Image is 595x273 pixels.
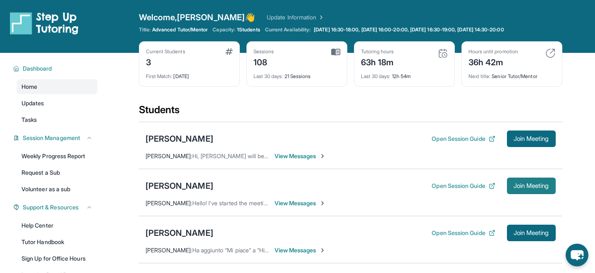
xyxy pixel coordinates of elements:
a: Home [17,79,98,94]
div: [DATE] [146,68,233,80]
span: View Messages [275,199,326,207]
div: 108 [253,55,274,68]
img: Chevron-Right [319,247,326,254]
span: [DATE] 16:30-18:00, [DATE] 16:00-20:00, [DATE] 16:30-19:00, [DATE] 14:30-20:00 [314,26,504,33]
span: Tasks [22,116,37,124]
img: card [438,48,448,58]
img: logo [10,12,79,35]
span: Home [22,83,37,91]
div: Hours until promotion [468,48,518,55]
div: Sessions [253,48,274,55]
span: Hello! I've started the meeting! [192,199,272,207]
img: card [331,48,340,56]
div: [PERSON_NAME] [146,133,213,145]
span: [PERSON_NAME] : [146,199,192,207]
span: Dashboard [23,64,52,73]
button: Open Session Guide [432,182,495,190]
img: Chevron-Right [319,200,326,207]
div: 63h 18m [361,55,394,68]
button: Support & Resources [19,203,93,211]
a: Updates [17,96,98,111]
a: Volunteer as a sub [17,182,98,197]
span: First Match : [146,73,172,79]
span: Title: [139,26,151,33]
div: 3 [146,55,185,68]
a: Help Center [17,218,98,233]
span: Join Meeting [514,183,549,188]
span: Last 30 days : [361,73,391,79]
div: [PERSON_NAME] [146,180,213,192]
button: chat-button [566,244,588,266]
div: Students [139,103,562,121]
span: Support & Resources [23,203,79,211]
span: View Messages [275,246,326,254]
img: card [225,48,233,55]
button: Join Meeting [507,131,556,147]
div: [PERSON_NAME] [146,227,213,239]
span: Join Meeting [514,136,549,141]
div: Senior Tutor/Mentor [468,68,555,80]
button: Session Management [19,134,93,142]
span: Last 30 days : [253,73,283,79]
div: 12h 54m [361,68,448,80]
span: 1 Students [237,26,260,33]
a: [DATE] 16:30-18:00, [DATE] 16:00-20:00, [DATE] 16:30-19:00, [DATE] 14:30-20:00 [312,26,505,33]
span: Current Availability: [265,26,311,33]
button: Dashboard [19,64,93,73]
a: Request a Sub [17,165,98,180]
button: Open Session Guide [432,135,495,143]
span: View Messages [275,152,326,160]
img: card [545,48,555,58]
div: 21 Sessions [253,68,340,80]
a: Weekly Progress Report [17,149,98,164]
a: Update Information [267,13,325,21]
img: Chevron-Right [319,153,326,159]
span: Join Meeting [514,230,549,235]
span: Advanced Tutor/Mentor [152,26,208,33]
img: Chevron Right [316,13,325,21]
span: Updates [22,99,44,107]
span: Welcome, [PERSON_NAME] 👋 [139,12,256,23]
span: Session Management [23,134,80,142]
span: [PERSON_NAME] : [146,247,192,254]
span: Hi, [PERSON_NAME] will be 5 minutes late [DATE]. Sorry for that [192,152,360,159]
span: Capacity: [213,26,235,33]
a: Sign Up for Office Hours [17,251,98,266]
a: Tasks [17,112,98,127]
span: Next title : [468,73,491,79]
button: Open Session Guide [432,229,495,237]
div: Current Students [146,48,185,55]
a: Tutor Handbook [17,235,98,249]
span: Ha aggiunto “Mi piace” a “Hi [PERSON_NAME] just a [PERSON_NAME] is working at a first grade mid y... [192,247,483,254]
div: 36h 42m [468,55,518,68]
span: [PERSON_NAME] : [146,152,192,159]
button: Join Meeting [507,178,556,194]
div: Tutoring hours [361,48,394,55]
button: Join Meeting [507,225,556,241]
